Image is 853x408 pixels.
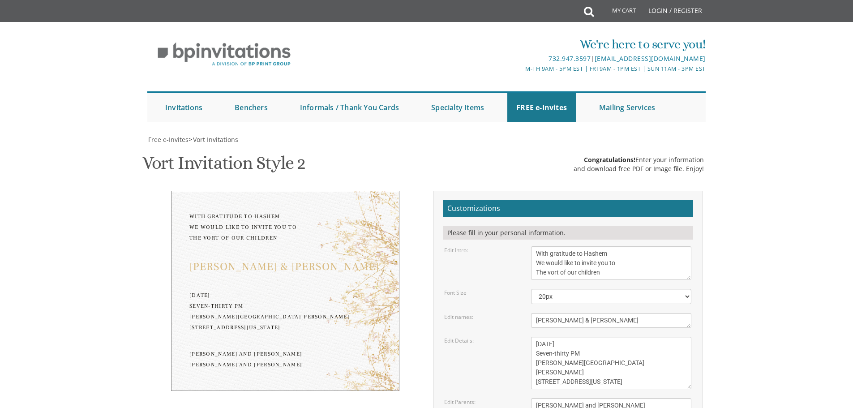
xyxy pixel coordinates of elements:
a: Benchers [226,93,277,122]
h2: Customizations [443,200,693,217]
span: Free e-Invites [148,135,189,144]
a: My Cart [593,1,642,23]
label: Edit Intro: [444,246,468,254]
a: Mailing Services [590,93,664,122]
label: Edit Parents: [444,398,476,406]
textarea: [DATE] Seven-thirty PM [PERSON_NAME][GEOGRAPHIC_DATA][PERSON_NAME] [STREET_ADDRESS][US_STATE] [531,337,691,389]
img: BP Invitation Loft [147,36,301,73]
a: Free e-Invites [147,135,189,144]
div: [PERSON_NAME] & [PERSON_NAME] [189,262,381,272]
span: > [189,135,238,144]
span: Congratulations! [584,155,635,164]
div: We're here to serve you! [334,35,706,53]
a: Informals / Thank You Cards [291,93,408,122]
textarea: [PERSON_NAME] & [PERSON_NAME] [531,313,691,328]
label: Edit Details: [444,337,474,344]
a: Vort Invitations [192,135,238,144]
a: FREE e-Invites [507,93,576,122]
div: | [334,53,706,64]
a: [EMAIL_ADDRESS][DOMAIN_NAME] [595,54,706,63]
a: 732.947.3597 [549,54,591,63]
label: Font Size [444,289,467,296]
div: and download free PDF or Image file. Enjoy! [574,164,704,173]
label: Edit names: [444,313,473,321]
a: Invitations [156,93,211,122]
div: M-Th 9am - 5pm EST | Fri 9am - 1pm EST | Sun 11am - 3pm EST [334,64,706,73]
h1: Vort Invitation Style 2 [142,153,305,180]
div: [PERSON_NAME] and [PERSON_NAME] [PERSON_NAME] and [PERSON_NAME] [189,349,381,370]
div: Enter your information [574,155,704,164]
div: Please fill in your personal information. [443,226,693,240]
div: With gratitude to Hashem We would like to invite you to The vort of our children [189,211,381,244]
div: [DATE] Seven-thirty PM [PERSON_NAME][GEOGRAPHIC_DATA][PERSON_NAME] [STREET_ADDRESS][US_STATE] [189,290,381,333]
a: Specialty Items [422,93,493,122]
span: Vort Invitations [193,135,238,144]
textarea: With gratitude to Hashem We would like to invite you to The vort of our children [531,246,691,280]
